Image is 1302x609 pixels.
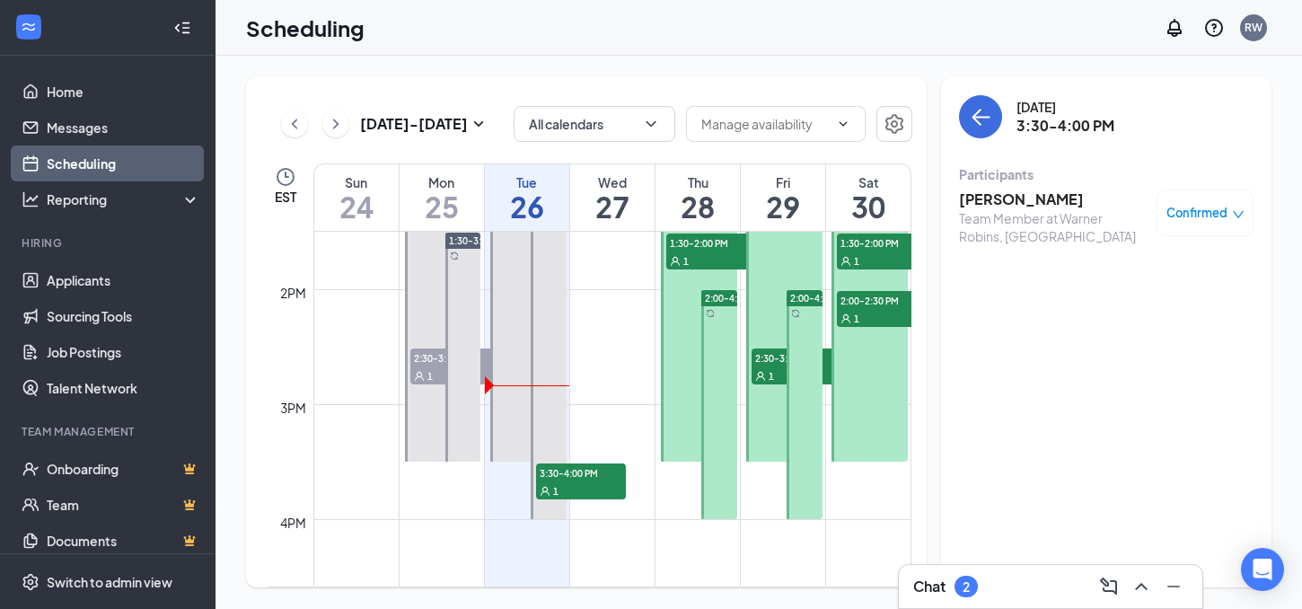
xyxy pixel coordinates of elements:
h1: Scheduling [246,13,365,43]
span: 1 [854,255,859,268]
a: Messages [47,110,200,146]
div: Switch to admin view [47,573,172,591]
div: Team Member at Warner Robins, [GEOGRAPHIC_DATA] [959,209,1148,245]
span: 2:00-4:00 PM [705,292,763,304]
div: 4pm [277,513,310,533]
a: Applicants [47,262,200,298]
div: Participants [959,165,1254,183]
svg: Collapse [173,19,191,37]
input: Manage availability [701,114,829,134]
div: Mon [400,173,484,191]
button: ChevronLeft [281,110,308,137]
h3: Chat [913,577,946,596]
div: Open Intercom Messenger [1241,548,1284,591]
button: back-button [959,95,1002,138]
a: DocumentsCrown [47,523,200,559]
div: Fri [741,173,825,191]
svg: Clock [275,166,296,188]
span: 2:30-3:00 PM [410,349,500,366]
span: 1 [769,370,774,383]
svg: ArrowLeft [970,106,991,128]
svg: ComposeMessage [1098,576,1120,597]
h1: 30 [826,191,911,222]
svg: ChevronRight [327,113,345,135]
div: Thu [655,173,740,191]
a: TeamCrown [47,487,200,523]
svg: Settings [22,573,40,591]
svg: Sync [791,309,800,318]
span: 1 [553,485,559,498]
a: Job Postings [47,334,200,370]
svg: ChevronLeft [286,113,304,135]
a: Sourcing Tools [47,298,200,334]
span: EST [275,188,296,206]
a: Talent Network [47,370,200,406]
span: 1:30-2:00 PM [666,234,756,252]
h1: 24 [314,191,399,222]
svg: Sync [706,309,715,318]
h1: 26 [485,191,569,222]
svg: Sync [450,252,459,260]
div: Hiring [22,235,197,251]
svg: User [755,371,766,382]
a: August 29, 2025 [741,164,825,231]
svg: Minimize [1163,576,1184,597]
h3: [PERSON_NAME] [959,190,1148,209]
button: Minimize [1159,572,1188,601]
h1: 29 [741,191,825,222]
h3: 3:30-4:00 PM [1016,116,1114,136]
h1: 28 [655,191,740,222]
svg: User [840,313,851,324]
svg: User [670,256,681,267]
button: Settings [876,106,912,142]
svg: ChevronDown [642,115,660,133]
div: 2pm [277,283,310,303]
svg: QuestionInfo [1203,17,1225,39]
svg: User [414,371,425,382]
h3: [DATE] - [DATE] [360,114,468,134]
span: 1 [854,313,859,325]
span: 1 [683,255,689,268]
button: ChevronRight [322,110,349,137]
div: Sat [826,173,911,191]
span: down [1232,208,1245,221]
button: ComposeMessage [1095,572,1123,601]
div: Team Management [22,424,197,439]
span: 2:00-4:00 PM [790,292,849,304]
div: Wed [570,173,655,191]
h1: 25 [400,191,484,222]
span: 1 [427,370,433,383]
a: August 28, 2025 [655,164,740,231]
h1: 27 [570,191,655,222]
span: 1:30-2:00 PM [837,234,927,252]
span: 3:30-4:00 PM [536,463,626,481]
a: August 25, 2025 [400,164,484,231]
span: 1:30-3:30 PM [449,234,507,247]
svg: User [840,256,851,267]
a: August 27, 2025 [570,164,655,231]
div: 3pm [277,398,310,418]
svg: WorkstreamLogo [20,18,38,36]
a: August 26, 2025 [485,164,569,231]
a: August 30, 2025 [826,164,911,231]
div: RW [1245,20,1262,35]
svg: SmallChevronDown [468,113,489,135]
div: 2 [963,579,970,595]
a: Home [47,74,200,110]
button: All calendarsChevronDown [514,106,675,142]
svg: ChevronDown [836,117,850,131]
a: August 24, 2025 [314,164,399,231]
svg: Settings [884,113,905,135]
span: 2:30-3:00 PM [752,349,841,366]
svg: Notifications [1164,17,1185,39]
div: Sun [314,173,399,191]
button: ChevronUp [1127,572,1156,601]
a: Scheduling [47,146,200,181]
svg: User [540,486,550,497]
div: [DATE] [1016,98,1114,116]
a: OnboardingCrown [47,451,200,487]
span: 2:00-2:30 PM [837,291,927,309]
svg: Analysis [22,190,40,208]
span: Confirmed [1166,204,1227,222]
